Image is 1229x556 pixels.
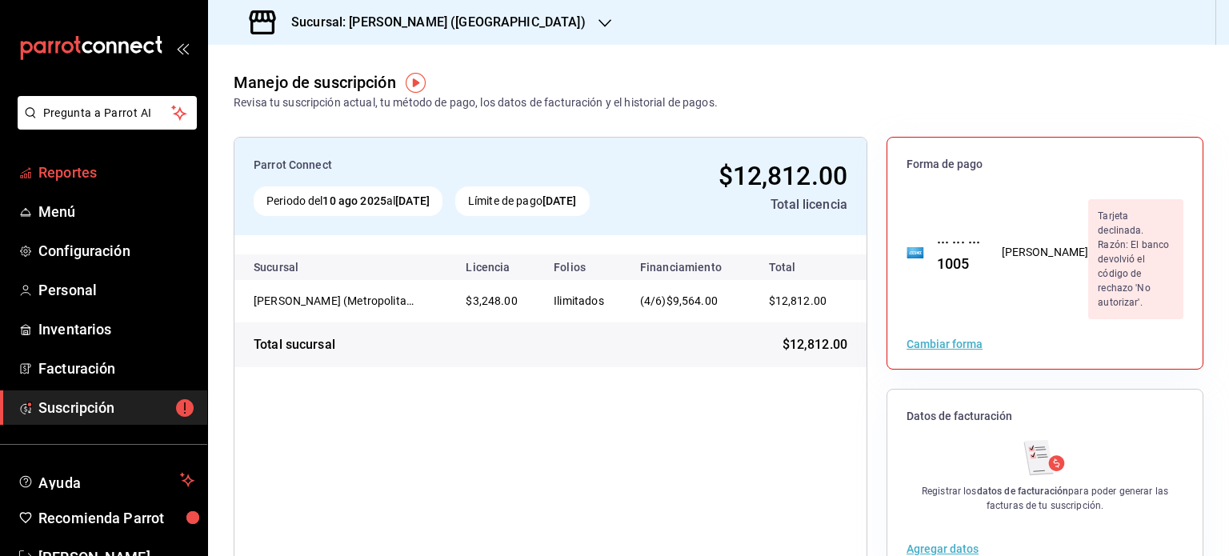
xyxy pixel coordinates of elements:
strong: [DATE] [542,194,577,207]
div: Manejo de suscripción [234,70,396,94]
span: Configuración [38,240,194,262]
div: Revisa tu suscripción actual, tu método de pago, los datos de facturación y el historial de pagos. [234,94,718,111]
span: Reportes [38,162,194,183]
th: Financiamiento [627,254,750,280]
strong: 10 ago 2025 [322,194,386,207]
th: Licencia [453,254,541,280]
div: Daisuke (Metropolitan) [254,293,414,309]
div: Tarjeta declinada. Razón: El banco devolvió el código de rechazo 'No autorizar'. [1088,199,1183,319]
strong: [DATE] [395,194,430,207]
th: Total [750,254,867,280]
span: Menú [38,201,194,222]
button: open_drawer_menu [176,42,189,54]
div: [PERSON_NAME] [1002,244,1089,261]
div: ··· ··· ··· 1005 [924,231,983,274]
button: Agregar datos [907,543,979,554]
span: Ayuda [38,470,174,490]
td: Ilimitados [541,280,627,322]
div: [PERSON_NAME] (Metropolitan) [254,293,414,309]
h3: Sucursal: [PERSON_NAME] ([GEOGRAPHIC_DATA]) [278,13,586,32]
span: $12,812.00 [769,294,827,307]
span: $12,812.00 [719,161,847,191]
button: Cambiar forma [907,338,983,350]
button: Pregunta a Parrot AI [18,96,197,130]
div: Total licencia [660,195,847,214]
div: Periodo del al [254,186,442,216]
span: Forma de pago [907,157,1183,172]
div: Límite de pago [455,186,590,216]
span: Personal [38,279,194,301]
div: Sucursal [254,261,342,274]
span: $3,248.00 [466,294,517,307]
span: $12,812.00 [783,335,847,354]
span: Facturación [38,358,194,379]
img: Tooltip marker [406,73,426,93]
a: Pregunta a Parrot AI [11,116,197,133]
span: Recomienda Parrot [38,507,194,529]
th: Folios [541,254,627,280]
span: Datos de facturación [907,409,1183,424]
div: Parrot Connect [254,157,647,174]
span: Suscripción [38,397,194,418]
span: Pregunta a Parrot AI [43,105,172,122]
span: Inventarios [38,318,194,340]
span: $9,564.00 [667,294,718,307]
strong: datos de facturación [977,486,1069,497]
div: Total sucursal [254,335,335,354]
div: (4/6) [640,293,737,310]
div: Registrar los para poder generar las facturas de tu suscripción. [907,484,1183,513]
